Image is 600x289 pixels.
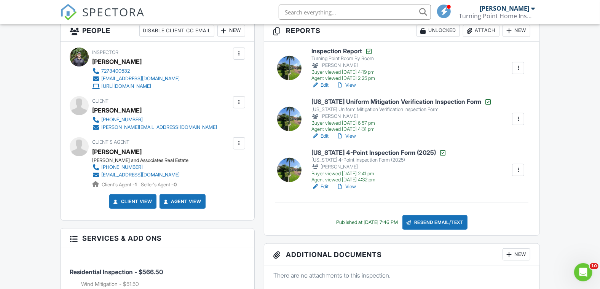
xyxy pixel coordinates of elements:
[92,105,142,116] div: [PERSON_NAME]
[463,25,499,37] div: Attach
[311,183,329,191] a: Edit
[101,68,130,74] div: 7273400532
[162,198,201,205] a: Agent View
[311,157,447,163] div: [US_STATE] 4-Point Inspection Form (2025)
[101,117,143,123] div: [PHONE_NUMBER]
[92,98,109,104] span: Client
[112,198,152,205] a: Client View
[174,182,177,187] strong: 0
[101,124,217,130] div: [PERSON_NAME][EMAIL_ADDRESS][DOMAIN_NAME]
[101,83,151,89] div: [URL][DOMAIN_NAME]
[92,124,217,131] a: [PERSON_NAME][EMAIL_ADDRESS][DOMAIN_NAME]
[139,25,214,37] div: Disable Client CC Email
[92,49,118,55] span: Inspector
[503,25,530,37] div: New
[590,263,598,269] span: 10
[311,163,447,171] div: [PERSON_NAME]
[102,182,138,187] span: Client's Agent -
[141,182,177,187] span: Seller's Agent -
[311,113,492,120] div: [PERSON_NAME]
[135,182,137,187] strong: 1
[92,83,180,90] a: [URL][DOMAIN_NAME]
[416,25,460,37] div: Unlocked
[311,69,375,75] div: Buyer viewed [DATE] 4:19 pm
[61,20,254,42] h3: People
[101,172,180,178] div: [EMAIL_ADDRESS][DOMAIN_NAME]
[60,4,77,21] img: The Best Home Inspection Software - Spectora
[101,164,143,170] div: [PHONE_NUMBER]
[503,248,530,260] div: New
[101,76,180,82] div: [EMAIL_ADDRESS][DOMAIN_NAME]
[311,171,447,177] div: Buyer viewed [DATE] 2:41 pm
[279,5,431,20] input: Search everything...
[336,183,356,191] a: View
[311,75,375,81] div: Agent viewed [DATE] 2:25 pm
[311,149,447,183] a: [US_STATE] 4-Point Inspection Form (2025) [US_STATE] 4-Point Inspection Form (2025) [PERSON_NAME]...
[311,98,492,106] h6: [US_STATE] Uniform Mitigation Verification Inspection Form
[311,48,375,82] a: Inspection Report Turning Point Room By Room [PERSON_NAME] Buyer viewed [DATE] 4:19 pm Agent view...
[311,120,492,126] div: Buyer viewed [DATE] 6:57 pm
[92,75,180,83] a: [EMAIL_ADDRESS][DOMAIN_NAME]
[60,10,145,26] a: SPECTORA
[92,67,180,75] a: 7273400532
[92,139,129,145] span: Client's Agent
[273,271,530,279] p: There are no attachments to this inspection.
[82,4,145,20] span: SPECTORA
[480,5,529,12] div: [PERSON_NAME]
[311,81,329,89] a: Edit
[311,98,492,132] a: [US_STATE] Uniform Mitigation Verification Inspection Form [US_STATE] Uniform Mitigation Verifica...
[311,106,492,113] div: [US_STATE] Uniform Mitigation Verification Inspection Form
[311,149,447,157] h6: [US_STATE] 4-Point Inspection Form (2025)
[217,25,245,37] div: New
[574,263,592,281] iframe: Intercom live chat
[92,164,182,171] a: [PHONE_NUMBER]
[92,56,142,67] div: [PERSON_NAME]
[459,12,535,20] div: Turning Point Home Inspections
[311,56,375,62] div: Turning Point Room By Room
[402,215,468,230] div: Resend Email/Text
[311,132,329,140] a: Edit
[264,244,539,265] h3: Additional Documents
[81,280,245,288] li: Add on: Wind Mitigation
[92,116,217,124] a: [PHONE_NUMBER]
[70,268,163,276] span: Residential Inspection - $566.50
[311,126,492,132] div: Agent viewed [DATE] 4:31 pm
[264,20,539,42] h3: Reports
[92,146,142,157] a: [PERSON_NAME]
[311,177,447,183] div: Agent viewed [DATE] 4:32 pm
[336,132,356,140] a: View
[311,48,375,55] h6: Inspection Report
[61,229,254,248] h3: Services & Add ons
[336,81,356,89] a: View
[336,219,398,225] div: Published at [DATE] 7:46 PM
[92,157,188,164] div: [PERSON_NAME] and Associates Real Estate
[92,171,182,179] a: [EMAIL_ADDRESS][DOMAIN_NAME]
[311,62,375,69] div: [PERSON_NAME]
